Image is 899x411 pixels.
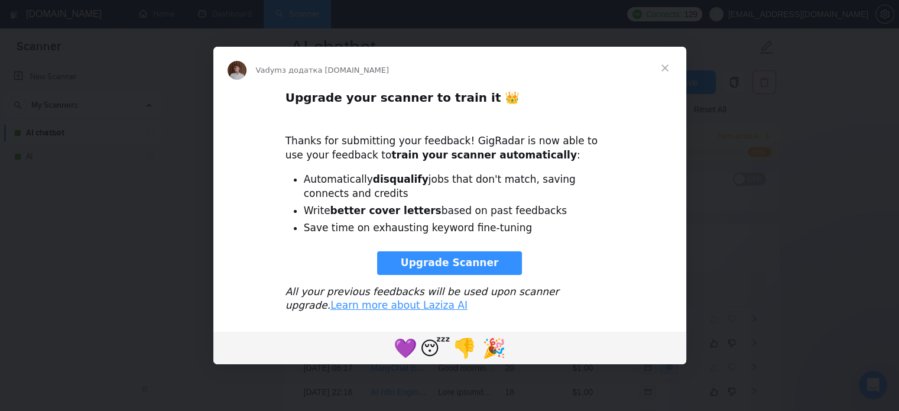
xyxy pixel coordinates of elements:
[304,173,614,201] li: Automatically jobs that don't match, saving connects and credits
[304,221,614,235] li: Save time on exhausting keyword fine-tuning
[453,337,476,360] span: 👎
[391,334,420,362] span: purple heart reaction
[377,251,522,275] a: Upgrade Scanner
[401,257,499,268] span: Upgrade Scanner
[479,334,509,362] span: tada reaction
[282,66,389,75] span: з додатка [DOMAIN_NAME]
[330,205,442,216] b: better cover letters
[420,337,450,360] span: 😴
[420,334,450,362] span: sleeping reaction
[285,286,559,312] i: All your previous feedbacks will be used upon scanner upgrade.
[373,173,429,185] b: disqualify
[304,204,614,218] li: Write based on past feedbacks
[228,61,246,80] img: Profile image for Vadym
[391,149,577,161] b: train your scanner automatically
[482,337,506,360] span: 🎉
[256,66,282,75] span: Vadym
[450,334,479,362] span: 1 reaction
[285,121,614,163] div: Thanks for submitting your feedback! GigRadar is now able to use your feedback to :
[394,337,417,360] span: 💜
[644,47,686,89] span: Закрити
[285,90,520,105] b: Upgrade your scanner to train it 👑
[330,299,468,311] a: Learn more about Laziza AI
